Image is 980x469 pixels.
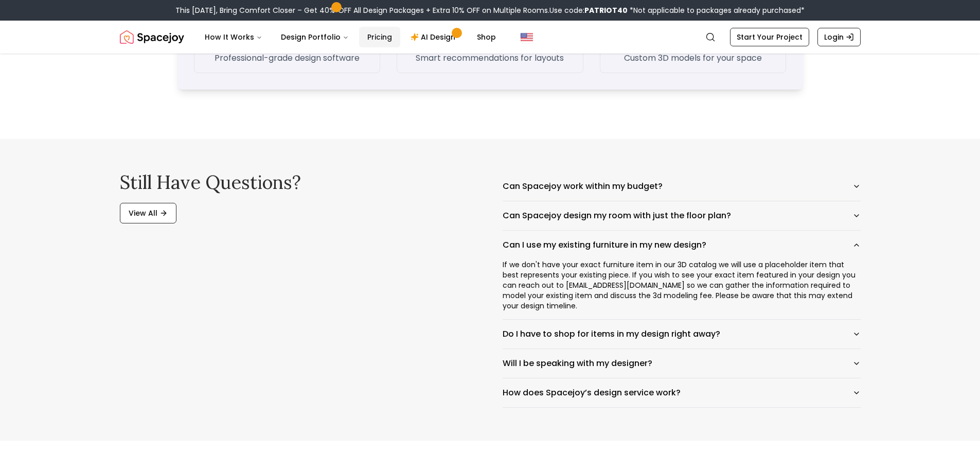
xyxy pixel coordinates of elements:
a: Start Your Project [730,28,809,46]
button: How It Works [197,27,271,47]
button: How does Spacejoy’s design service work? [503,378,861,407]
button: Will I be speaking with my designer? [503,349,861,378]
p: Custom 3D models for your space [624,52,762,64]
img: Spacejoy Logo [120,27,184,47]
a: AI Design [402,27,467,47]
a: Login [817,28,861,46]
button: Can Spacejoy work within my budget? [503,172,861,201]
div: If we don't have your exact furniture item in our 3D catalog we will use a placeholder item that ... [503,259,861,319]
button: Can I use my existing furniture in my new design? [503,231,861,259]
a: Shop [469,27,504,47]
button: Design Portfolio [273,27,357,47]
div: This [DATE], Bring Comfort Closer – Get 40% OFF All Design Packages + Extra 10% OFF on Multiple R... [175,5,805,15]
button: Do I have to shop for items in my design right away? [503,320,861,349]
p: Smart recommendations for layouts [416,52,564,64]
p: Professional-grade design software [215,52,360,64]
a: Spacejoy [120,27,184,47]
img: United States [521,31,533,43]
span: Use code: [549,5,628,15]
h2: Still have questions? [120,172,478,193]
a: View All [120,203,176,223]
div: Can I use my existing furniture in my new design? [503,259,861,319]
b: PATRIOT40 [584,5,628,15]
nav: Global [120,21,861,54]
a: Pricing [359,27,400,47]
nav: Main [197,27,504,47]
button: Can Spacejoy design my room with just the floor plan? [503,201,861,230]
span: *Not applicable to packages already purchased* [628,5,805,15]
